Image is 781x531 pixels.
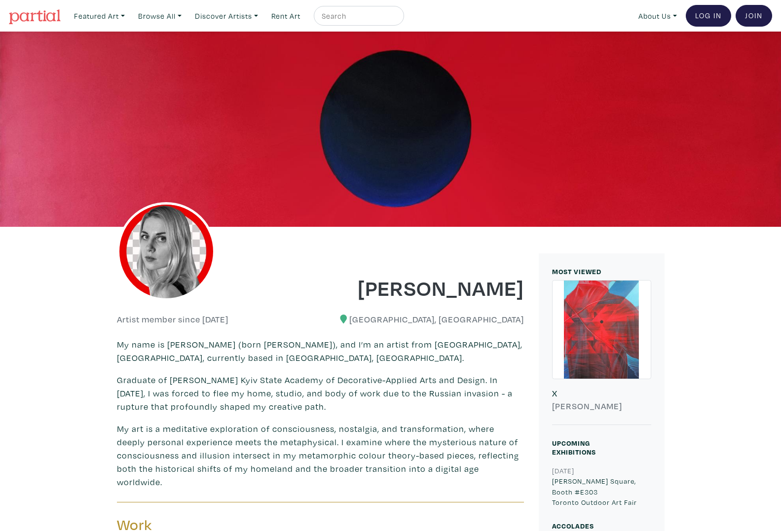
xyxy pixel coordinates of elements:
[552,466,574,475] small: [DATE]
[117,314,228,325] h6: Artist member since [DATE]
[70,6,129,26] a: Featured Art
[552,280,651,425] a: X [PERSON_NAME]
[686,5,731,27] a: Log In
[552,521,594,531] small: Accolades
[552,438,596,457] small: Upcoming Exhibitions
[117,373,524,413] p: Graduate of [PERSON_NAME] Kyiv State Academy of Decorative-Applied Arts and Design. In [DATE], I ...
[634,6,681,26] a: About Us
[190,6,262,26] a: Discover Artists
[267,6,305,26] a: Rent Art
[328,314,524,325] h6: [GEOGRAPHIC_DATA], [GEOGRAPHIC_DATA]
[321,10,395,22] input: Search
[328,274,524,301] h1: [PERSON_NAME]
[117,338,524,364] p: My name is [PERSON_NAME] (born [PERSON_NAME]), and I’m an artist from [GEOGRAPHIC_DATA], [GEOGRAP...
[736,5,772,27] a: Join
[552,388,651,399] h6: X
[117,422,524,489] p: My art is a meditative exploration of consciousness, nostalgia, and transformation, where deeply ...
[552,476,651,508] p: [PERSON_NAME] Square, Booth #E303 Toronto Outdoor Art Fair
[117,202,216,301] img: phpThumb.php
[134,6,186,26] a: Browse All
[552,401,651,412] h6: [PERSON_NAME]
[552,267,601,276] small: MOST VIEWED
